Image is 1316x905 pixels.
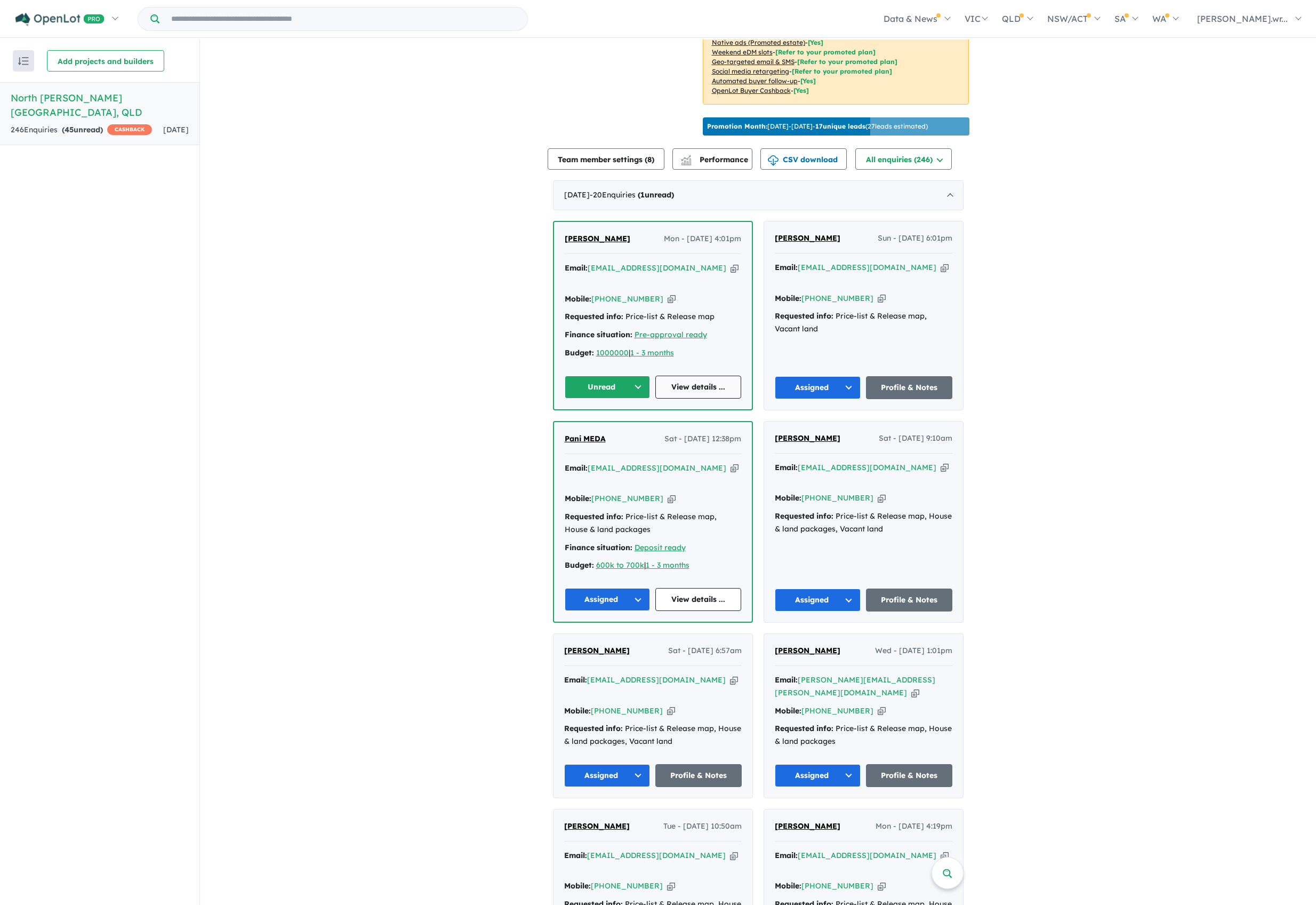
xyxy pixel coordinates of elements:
[775,646,840,655] span: [PERSON_NAME]
[775,510,952,536] div: Price-list & Release map, House & land packages, Vacant land
[565,588,651,611] button: Assigned
[587,675,726,685] a: [EMAIL_ADDRESS][DOMAIN_NAME]
[775,511,833,521] strong: Requested info:
[775,233,840,243] span: [PERSON_NAME]
[775,589,861,612] button: Assigned
[162,7,525,30] input: Try estate name, suburb, builder or developer
[588,463,726,473] a: [EMAIL_ADDRESS][DOMAIN_NAME]
[635,543,686,552] a: Deposit ready
[878,293,886,304] button: Copy
[707,122,767,130] b: Promotion Month:
[565,512,623,521] strong: Requested info:
[668,493,676,504] button: Copy
[911,687,919,698] button: Copy
[564,645,630,657] a: [PERSON_NAME]
[565,330,632,339] strong: Finance situation:
[775,723,952,748] div: Price-list & Release map, House & land packages
[941,850,949,861] button: Copy
[565,347,741,360] div: |
[878,232,952,245] span: Sun - [DATE] 6:01pm
[801,493,873,503] a: [PHONE_NUMBER]
[587,851,726,860] a: [EMAIL_ADDRESS][DOMAIN_NAME]
[668,293,676,305] button: Copy
[878,880,886,892] button: Copy
[667,705,675,717] button: Copy
[712,48,773,56] u: Weekend eDM slots
[663,820,742,833] span: Tue - [DATE] 10:50am
[18,57,29,65] img: sort.svg
[62,125,103,134] strong: ( unread)
[775,293,801,303] strong: Mobile:
[564,646,630,655] span: [PERSON_NAME]
[565,234,630,243] span: [PERSON_NAME]
[683,155,748,164] span: Performance
[564,881,591,891] strong: Mobile:
[646,560,689,570] a: 1 - 3 months
[15,13,105,26] img: Openlot PRO Logo White
[635,330,707,339] u: Pre-approval ready
[775,851,798,860] strong: Email:
[565,511,741,536] div: Price-list & Release map, House & land packages
[565,294,591,304] strong: Mobile:
[672,148,752,170] button: Performance
[731,263,739,274] button: Copy
[775,48,876,56] span: [Refer to your promoted plan]
[591,294,663,304] a: [PHONE_NUMBER]
[591,881,663,891] a: [PHONE_NUMBER]
[707,122,928,131] p: [DATE] - [DATE] - ( 27 leads estimated)
[565,433,606,446] a: Pani MEDA
[647,155,652,164] span: 8
[47,50,164,72] button: Add projects and builders
[775,675,935,697] a: [PERSON_NAME][EMAIL_ADDRESS][PERSON_NAME][DOMAIN_NAME]
[768,155,779,166] img: download icon
[775,463,798,472] strong: Email:
[667,880,675,892] button: Copy
[664,433,741,446] span: Sat - [DATE] 12:38pm
[712,67,789,75] u: Social media retargeting
[775,376,861,399] button: Assigned
[879,432,952,445] span: Sat - [DATE] 9:10am
[565,233,630,245] a: [PERSON_NAME]
[798,263,936,272] a: [EMAIL_ADDRESS][DOMAIN_NAME]
[588,263,726,273] a: [EMAIL_ADDRESS][DOMAIN_NAME]
[630,348,674,358] a: 1 - 3 months
[775,881,801,891] strong: Mobile:
[565,434,606,443] span: Pani MEDA
[565,494,591,503] strong: Mobile:
[775,675,798,685] strong: Email:
[775,724,833,733] strong: Requested info:
[564,724,623,733] strong: Requested info:
[655,376,741,399] a: View details ...
[11,124,152,137] div: 246 Enquir ies
[876,820,952,833] span: Mon - [DATE] 4:19pm
[565,376,651,399] button: Unread
[775,821,840,831] span: [PERSON_NAME]
[65,125,74,134] span: 45
[565,263,588,273] strong: Email:
[712,77,798,85] u: Automated buyer follow-up
[548,148,664,170] button: Team member settings (8)
[792,67,892,75] span: [Refer to your promoted plan]
[775,433,840,443] span: [PERSON_NAME]
[564,851,587,860] strong: Email:
[596,348,629,358] u: 1000000
[775,432,840,445] a: [PERSON_NAME]
[730,674,738,686] button: Copy
[797,58,897,66] span: [Refer to your promoted plan]
[878,705,886,717] button: Copy
[565,559,741,572] div: |
[775,820,840,833] a: [PERSON_NAME]
[775,232,840,245] a: [PERSON_NAME]
[775,706,801,716] strong: Mobile:
[668,645,742,657] span: Sat - [DATE] 6:57am
[596,560,644,570] u: 600k to 700k
[553,180,964,210] div: [DATE]
[565,560,594,570] strong: Budget:
[655,588,741,611] a: View details ...
[801,881,873,891] a: [PHONE_NUMBER]
[793,86,809,94] span: [Yes]
[564,821,630,831] span: [PERSON_NAME]
[107,124,152,135] span: CASHBACK
[760,148,847,170] button: CSV download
